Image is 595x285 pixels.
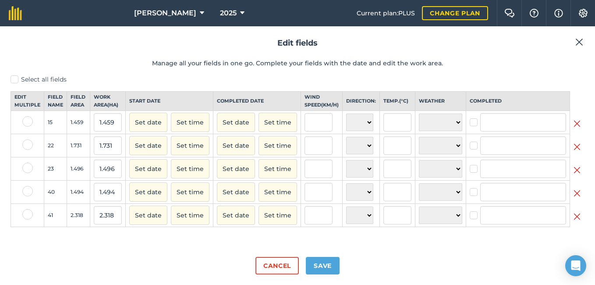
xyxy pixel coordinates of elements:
td: 15 [44,111,67,134]
th: Wind speed ( km/h ) [301,92,343,111]
button: Set date [217,159,255,178]
button: Set date [217,136,255,155]
td: 1.496 [67,157,90,181]
button: Set time [259,182,297,202]
img: svg+xml;base64,PHN2ZyB4bWxucz0iaHR0cDovL3d3dy53My5vcmcvMjAwMC9zdmciIHdpZHRoPSIyMiIgaGVpZ2h0PSIzMC... [574,118,581,129]
img: svg+xml;base64,PHN2ZyB4bWxucz0iaHR0cDovL3d3dy53My5vcmcvMjAwMC9zdmciIHdpZHRoPSIyMiIgaGVpZ2h0PSIzMC... [574,142,581,152]
td: 1.459 [67,111,90,134]
button: Set date [129,113,167,132]
td: 1.731 [67,134,90,157]
button: Set time [171,136,209,155]
button: Cancel [255,257,299,274]
label: Select all fields [11,75,584,84]
span: 2025 [220,8,237,18]
th: Direction: [343,92,380,111]
button: Set date [129,182,167,202]
button: Set time [259,113,297,132]
span: [PERSON_NAME] [134,8,196,18]
button: Set time [171,113,209,132]
h2: Edit fields [11,37,584,50]
button: Set date [217,182,255,202]
th: Field Area [67,92,90,111]
button: Set date [217,113,255,132]
img: fieldmargin Logo [9,6,22,20]
td: 2.318 [67,204,90,227]
img: svg+xml;base64,PHN2ZyB4bWxucz0iaHR0cDovL3d3dy53My5vcmcvMjAwMC9zdmciIHdpZHRoPSIxNyIgaGVpZ2h0PSIxNy... [554,8,563,18]
td: 22 [44,134,67,157]
img: svg+xml;base64,PHN2ZyB4bWxucz0iaHR0cDovL3d3dy53My5vcmcvMjAwMC9zdmciIHdpZHRoPSIyMiIgaGVpZ2h0PSIzMC... [575,37,583,47]
img: A question mark icon [529,9,539,18]
th: Work area ( Ha ) [90,92,126,111]
button: Set time [259,206,297,225]
img: svg+xml;base64,PHN2ZyB4bWxucz0iaHR0cDovL3d3dy53My5vcmcvMjAwMC9zdmciIHdpZHRoPSIyMiIgaGVpZ2h0PSIzMC... [574,211,581,222]
button: Set time [171,182,209,202]
button: Set date [129,136,167,155]
th: Start date [126,92,213,111]
button: Save [306,257,340,274]
button: Set time [171,159,209,178]
td: 23 [44,157,67,181]
th: Weather [415,92,466,111]
button: Set time [259,136,297,155]
button: Set date [129,159,167,178]
p: Manage all your fields in one go. Complete your fields with the date and edit the work area. [11,58,584,68]
button: Set date [129,206,167,225]
th: Temp. ( ° C ) [380,92,415,111]
a: Change plan [422,6,488,20]
img: svg+xml;base64,PHN2ZyB4bWxucz0iaHR0cDovL3d3dy53My5vcmcvMjAwMC9zdmciIHdpZHRoPSIyMiIgaGVpZ2h0PSIzMC... [574,165,581,175]
span: Current plan : PLUS [357,8,415,18]
button: Set date [217,206,255,225]
img: A cog icon [578,9,588,18]
img: Two speech bubbles overlapping with the left bubble in the forefront [504,9,515,18]
th: Completed date [213,92,301,111]
td: 1.494 [67,181,90,204]
th: Completed [466,92,570,111]
td: 41 [44,204,67,227]
button: Set time [259,159,297,178]
button: Set time [171,206,209,225]
img: svg+xml;base64,PHN2ZyB4bWxucz0iaHR0cDovL3d3dy53My5vcmcvMjAwMC9zdmciIHdpZHRoPSIyMiIgaGVpZ2h0PSIzMC... [574,188,581,199]
th: Field name [44,92,67,111]
div: Open Intercom Messenger [565,255,586,276]
th: Edit multiple [11,92,44,111]
td: 40 [44,181,67,204]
